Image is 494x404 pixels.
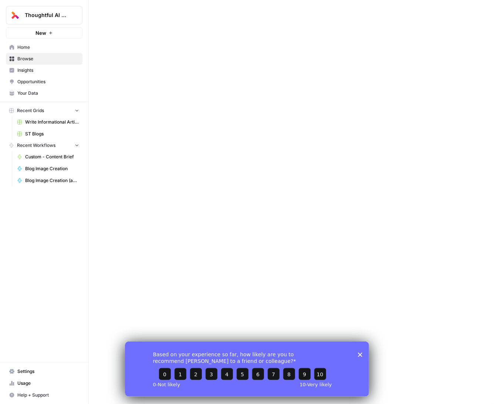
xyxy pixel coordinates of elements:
span: Recent Grids [17,107,44,114]
button: New [6,27,82,38]
span: New [35,29,46,37]
span: Thoughtful AI Content Engine [25,11,70,19]
span: Settings [17,368,79,375]
span: Your Data [17,90,79,97]
a: Browse [6,53,82,65]
a: Blog Image Creation (ad hoc) [14,175,82,186]
a: Your Data [6,87,82,99]
button: Help + Support [6,389,82,401]
span: Home [17,44,79,51]
button: Recent Workflows [6,140,82,151]
a: Usage [6,377,82,389]
span: Blog Image Creation [25,165,79,172]
iframe: Survey from AirOps [125,341,369,397]
img: Thoughtful AI Content Engine Logo [9,9,22,22]
a: Blog Image Creation [14,163,82,175]
a: Insights [6,64,82,76]
a: ST Blogs [14,128,82,140]
span: Custom - Content Brief [25,154,79,160]
span: Help + Support [17,392,79,398]
span: Opportunities [17,78,79,85]
span: Recent Workflows [17,142,55,149]
a: Settings [6,366,82,377]
a: Write Informational Article [14,116,82,128]
button: Recent Grids [6,105,82,116]
span: Insights [17,67,79,74]
span: Usage [17,380,79,387]
span: Blog Image Creation (ad hoc) [25,177,79,184]
a: Home [6,41,82,53]
span: ST Blogs [25,131,79,137]
a: Custom - Content Brief [14,151,82,163]
button: Workspace: Thoughtful AI Content Engine [6,6,82,24]
span: Write Informational Article [25,119,79,125]
a: Opportunities [6,76,82,88]
span: Browse [17,55,79,62]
